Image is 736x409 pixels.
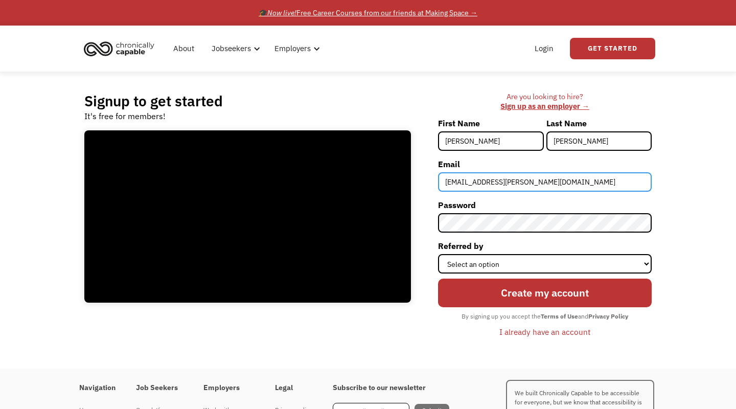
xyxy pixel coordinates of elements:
h4: Employers [203,383,255,393]
a: Sign up as an employer → [500,101,589,111]
div: Employers [268,32,323,65]
label: Last Name [546,115,652,131]
div: I already have an account [499,326,590,338]
div: Employers [274,42,311,55]
div: Are you looking to hire? ‍ [438,92,652,111]
div: Jobseekers [212,42,251,55]
input: Create my account [438,279,652,307]
a: home [81,37,162,60]
h4: Job Seekers [136,383,183,393]
a: Get Started [570,38,655,59]
input: Joni [438,131,543,151]
label: Email [438,156,652,172]
em: Now live! [267,8,296,17]
h4: Subscribe to our newsletter [333,383,449,393]
div: Jobseekers [205,32,263,65]
div: It's free for members! [84,110,166,122]
input: Mitchell [546,131,652,151]
h2: Signup to get started [84,92,223,110]
a: I already have an account [492,323,598,340]
a: Login [528,32,560,65]
div: 🎓 Free Career Courses from our friends at Making Space → [259,7,477,19]
form: Member-Signup-Form [438,115,652,340]
h4: Navigation [79,383,116,393]
h4: Legal [275,383,312,393]
label: Password [438,197,652,213]
div: By signing up you accept the and [456,310,633,323]
input: john@doe.com [438,172,652,192]
strong: Privacy Policy [588,312,628,320]
img: Chronically Capable logo [81,37,157,60]
label: First Name [438,115,543,131]
a: About [167,32,200,65]
label: Referred by [438,238,652,254]
strong: Terms of Use [541,312,578,320]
